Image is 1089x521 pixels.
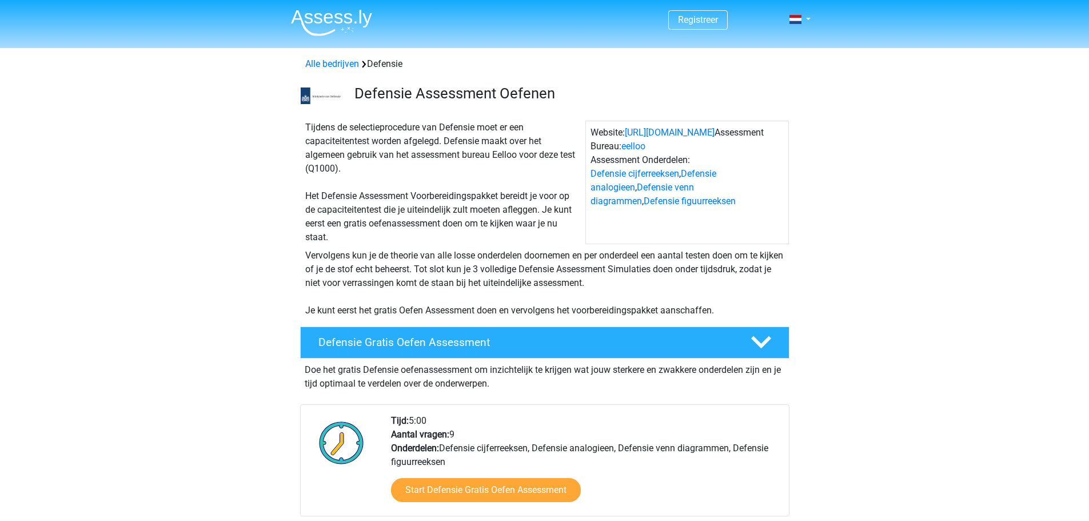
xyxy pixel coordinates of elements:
b: Tijd: [391,415,409,426]
div: Website: Assessment Bureau: Assessment Onderdelen: , , , [585,121,789,244]
div: Vervolgens kun je de theorie van alle losse onderdelen doornemen en per onderdeel een aantal test... [301,249,789,317]
img: Klok [313,414,370,471]
a: Defensie venn diagrammen [591,182,694,206]
a: Defensie figuurreeksen [644,196,736,206]
a: Defensie cijferreeksen [591,168,679,179]
a: eelloo [621,141,645,152]
a: Registreer [678,14,718,25]
a: Start Defensie Gratis Oefen Assessment [391,478,581,502]
a: Defensie Gratis Oefen Assessment [296,327,794,359]
div: Tijdens de selectieprocedure van Defensie moet er een capaciteitentest worden afgelegd. Defensie ... [301,121,585,244]
a: [URL][DOMAIN_NAME] [625,127,715,138]
h3: Defensie Assessment Oefenen [354,85,780,102]
h4: Defensie Gratis Oefen Assessment [318,336,732,349]
b: Onderdelen: [391,443,439,454]
div: Defensie [301,57,789,71]
a: Defensie analogieen [591,168,716,193]
a: Alle bedrijven [305,58,359,69]
div: 5:00 9 Defensie cijferreeksen, Defensie analogieen, Defensie venn diagrammen, Defensie figuurreeksen [382,414,788,516]
div: Doe het gratis Defensie oefenassessment om inzichtelijk te krijgen wat jouw sterkere en zwakkere ... [300,359,789,391]
b: Aantal vragen: [391,429,449,440]
img: Assessly [291,9,372,36]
